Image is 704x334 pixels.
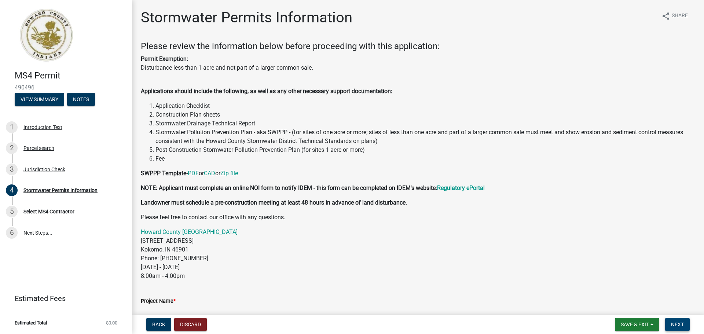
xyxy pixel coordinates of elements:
[23,146,54,151] div: Parcel search
[67,93,95,106] button: Notes
[141,228,695,280] p: [STREET_ADDRESS] Kokomo, IN 46901 Phone: [PHONE_NUMBER] [DATE] - [DATE] 8:00am - 4:00pm
[23,125,62,130] div: Introduction Text
[141,169,695,178] p: - or or
[155,154,695,163] li: Fee
[6,164,18,175] div: 3
[6,291,120,306] a: Estimated Fees
[155,119,695,128] li: Stormwater Drainage Technical Report
[220,170,238,177] a: Zip file
[152,322,165,327] span: Back
[23,209,74,214] div: Select MS4 Contractor
[615,318,659,331] button: Save & Exit
[437,184,485,191] a: Regulatory ePortal
[671,322,684,327] span: Next
[141,55,695,72] p: Disturbance less than 1 acre and not part of a larger common sale.
[656,9,694,23] button: shareShare
[141,299,176,304] label: Project Name
[174,318,207,331] button: Discard
[23,167,65,172] div: Jurisdiction Check
[155,110,695,119] li: Construction Plan sheets
[6,206,18,217] div: 5
[672,12,688,21] span: Share
[141,55,188,62] strong: Permit Exemption:
[141,184,437,191] strong: NOTE: Applicant must complete an online NOI form to notify IDEM - this form can be completed on I...
[661,12,670,21] i: share
[106,320,117,325] span: $0.00
[155,128,695,146] li: Stormwater Pollution Prevention Plan - aka SWPPP - (for sites of one acre or more; sites of less ...
[6,142,18,154] div: 2
[15,97,64,103] wm-modal-confirm: Summary
[67,97,95,103] wm-modal-confirm: Notes
[141,170,186,177] strong: SWPPP Template
[146,318,171,331] button: Back
[6,121,18,133] div: 1
[665,318,690,331] button: Next
[141,213,695,222] p: Please feel free to contact our office with any questions.
[204,170,215,177] a: CAD
[15,320,47,325] span: Estimated Total
[141,9,352,26] h1: Stormwater Permits Information
[188,170,199,177] a: PDF
[141,41,695,52] h4: Please review the information below before proceeding with this application:
[141,199,407,206] strong: Landowner must schedule a pre-construction meeting at least 48 hours in advance of land disturbance.
[621,322,649,327] span: Save & Exit
[141,228,238,235] a: Howard County [GEOGRAPHIC_DATA]
[6,184,18,196] div: 4
[15,84,117,91] span: 490496
[155,102,695,110] li: Application Checklist
[15,8,77,63] img: Howard County, Indiana
[23,188,98,193] div: Stormwater Permits Information
[6,227,18,239] div: 6
[15,70,126,81] h4: MS4 Permit
[155,146,695,154] li: Post-Construction Stormwater Pollution Prevention Plan (for sites 1 acre or more)
[15,93,64,106] button: View Summary
[141,88,392,95] strong: Applications should include the following, as well as any other necessary support documentation:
